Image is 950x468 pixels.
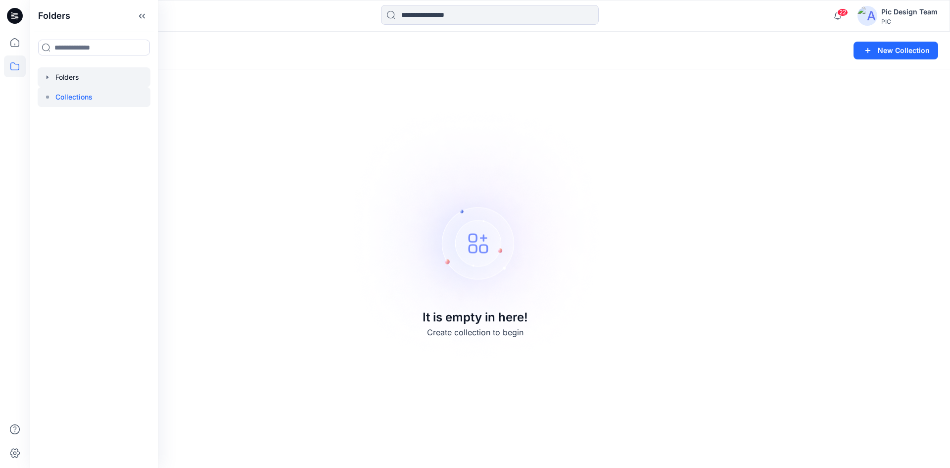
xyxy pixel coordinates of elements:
[837,8,848,16] span: 22
[857,6,877,26] img: avatar
[881,6,938,18] div: Pic Design Team
[337,96,613,372] img: Empty collections page
[881,18,938,25] div: PIC
[423,309,528,326] p: It is empty in here!
[427,326,523,338] p: Create collection to begin
[55,91,93,103] p: Collections
[854,42,938,59] button: New Collection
